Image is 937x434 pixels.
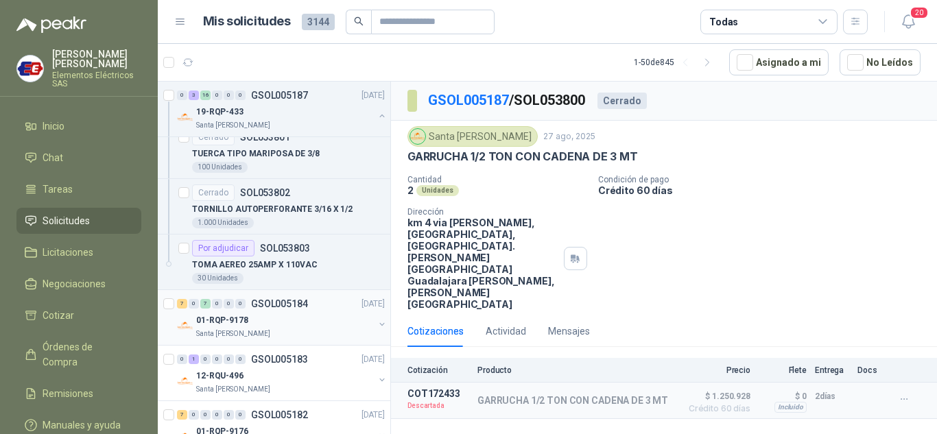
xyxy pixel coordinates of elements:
[43,150,63,165] span: Chat
[251,354,308,364] p: GSOL005183
[212,354,222,364] div: 0
[407,324,464,339] div: Cotizaciones
[200,299,211,309] div: 7
[240,188,290,197] p: SOL053802
[212,299,222,309] div: 0
[16,16,86,33] img: Logo peakr
[196,106,244,119] p: 19-RQP-433
[598,184,932,196] p: Crédito 60 días
[200,410,211,420] div: 0
[251,91,308,100] p: GSOL005187
[189,354,199,364] div: 1
[407,126,538,147] div: Santa [PERSON_NAME]
[43,213,90,228] span: Solicitudes
[177,351,388,395] a: 0 1 0 0 0 0 GSOL005183[DATE] Company Logo12-RQU-496Santa [PERSON_NAME]
[407,217,558,310] p: km 4 via [PERSON_NAME], [GEOGRAPHIC_DATA], [GEOGRAPHIC_DATA]. [PERSON_NAME][GEOGRAPHIC_DATA] Guad...
[189,91,199,100] div: 3
[840,49,921,75] button: No Leídos
[634,51,718,73] div: 1 - 50 de 845
[235,354,246,364] div: 0
[158,123,390,179] a: CerradoSOL053801TUERCA TIPO MARIPOSA DE 3/8100 Unidades
[260,243,310,253] p: SOL053803
[729,49,829,75] button: Asignado a mi
[407,399,469,413] p: Descartada
[192,184,235,201] div: Cerrado
[177,354,187,364] div: 0
[212,410,222,420] div: 0
[361,298,385,311] p: [DATE]
[192,162,248,173] div: 100 Unidades
[177,299,187,309] div: 7
[192,240,254,256] div: Por adjudicar
[235,299,246,309] div: 0
[407,149,638,164] p: GARRUCHA 1/2 TON CON CADENA DE 3 MT
[477,365,674,375] p: Producto
[543,130,595,143] p: 27 ago, 2025
[16,271,141,297] a: Negociaciones
[910,6,929,19] span: 20
[177,317,193,334] img: Company Logo
[212,91,222,100] div: 0
[428,90,586,111] p: / SOL053800
[361,89,385,102] p: [DATE]
[361,353,385,366] p: [DATE]
[682,365,750,375] p: Precio
[896,10,921,34] button: 20
[43,119,64,134] span: Inicio
[486,324,526,339] div: Actividad
[192,273,244,284] div: 30 Unidades
[192,258,318,272] p: TOMA AEREO 25AMP X 110VAC
[235,410,246,420] div: 0
[196,370,244,383] p: 12-RQU-496
[857,365,885,375] p: Docs
[16,239,141,265] a: Licitaciones
[407,184,414,196] p: 2
[407,207,558,217] p: Dirección
[192,147,320,160] p: TUERCA TIPO MARIPOSA DE 3/8
[407,175,587,184] p: Cantidad
[598,175,932,184] p: Condición de pago
[158,179,390,234] a: CerradoSOL053802TORNILLO AUTOPERFORANTE 3/16 X 1/21.000 Unidades
[43,339,128,370] span: Órdenes de Compra
[177,109,193,125] img: Company Logo
[224,410,234,420] div: 0
[203,12,291,32] h1: Mis solicitudes
[200,91,211,100] div: 16
[240,132,290,142] p: SOL053801
[43,386,93,401] span: Remisiones
[43,276,106,291] span: Negociaciones
[224,299,234,309] div: 0
[224,354,234,364] div: 0
[477,395,668,406] p: GARRUCHA 1/2 TON CON CADENA DE 3 MT
[196,120,270,131] p: Santa [PERSON_NAME]
[196,328,270,339] p: Santa [PERSON_NAME]
[43,245,93,260] span: Licitaciones
[302,14,335,30] span: 3144
[251,410,308,420] p: GSOL005182
[177,410,187,420] div: 7
[192,217,254,228] div: 1.000 Unidades
[815,365,849,375] p: Entrega
[774,402,807,413] div: Incluido
[16,208,141,234] a: Solicitudes
[43,182,73,197] span: Tareas
[235,91,246,100] div: 0
[407,365,469,375] p: Cotización
[16,381,141,407] a: Remisiones
[43,308,74,323] span: Cotizar
[416,185,459,196] div: Unidades
[17,56,43,82] img: Company Logo
[428,92,509,108] a: GSOL005187
[16,302,141,328] a: Cotizar
[158,234,390,290] a: Por adjudicarSOL053803TOMA AEREO 25AMP X 110VAC30 Unidades
[407,388,469,399] p: COT172433
[189,410,199,420] div: 0
[16,113,141,139] a: Inicio
[354,16,364,26] span: search
[192,129,235,145] div: Cerrado
[224,91,234,100] div: 0
[196,384,270,395] p: Santa [PERSON_NAME]
[815,388,849,405] p: 2 días
[16,176,141,202] a: Tareas
[682,405,750,413] span: Crédito 60 días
